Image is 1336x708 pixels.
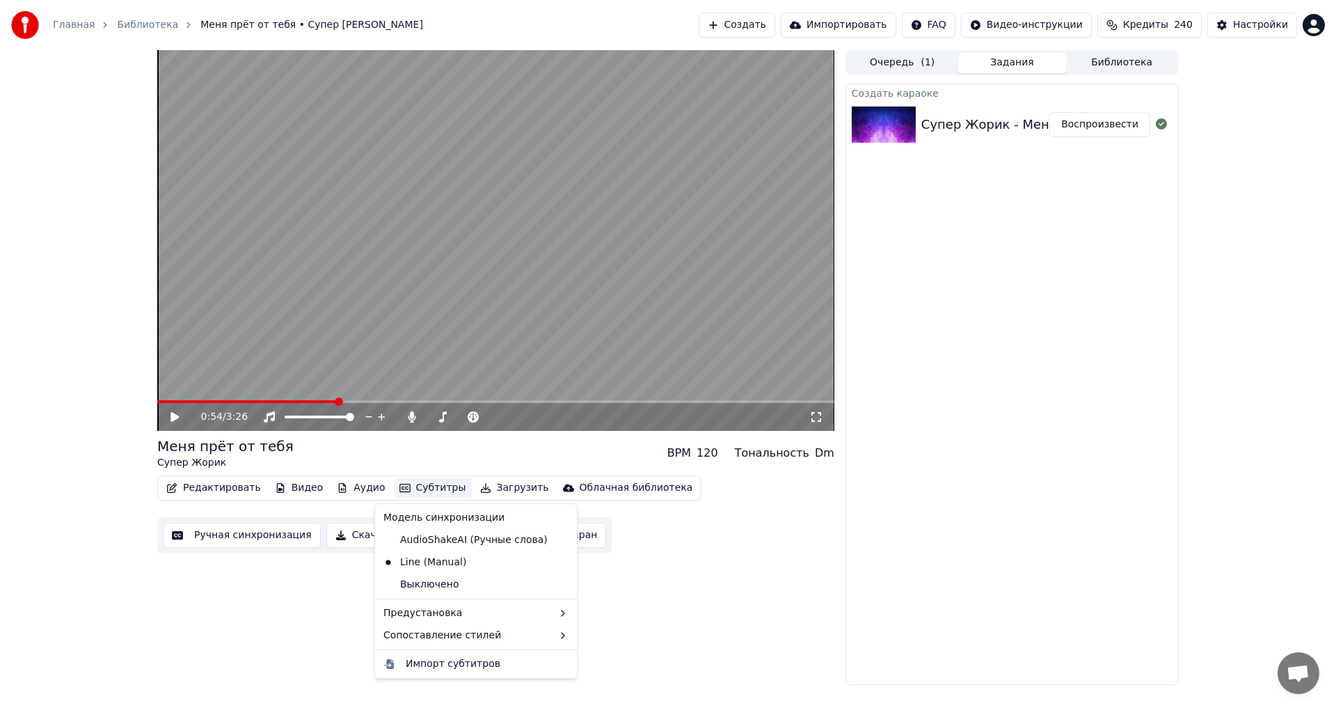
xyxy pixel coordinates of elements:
span: 0:54 [201,410,223,424]
div: BPM [667,445,691,462]
span: Меня прёт от тебя • Супер [PERSON_NAME] [200,18,423,32]
a: Главная [53,18,95,32]
div: Line (Manual) [378,551,472,574]
div: Тональность [735,445,809,462]
div: / [201,410,234,424]
div: Меня прёт от тебя [157,436,294,456]
button: Кредиты240 [1097,13,1202,38]
span: 240 [1174,18,1193,32]
button: Аудио [331,478,390,498]
button: Видео [269,478,329,498]
div: Создать караоке [846,84,1178,101]
button: Импортировать [781,13,896,38]
button: Библиотека [1067,53,1177,73]
div: Выключено [378,574,574,596]
div: AudioShakeAI (Ручные слова) [378,529,553,551]
div: Импорт субтитров [406,657,500,671]
div: Открытый чат [1278,652,1319,694]
img: youka [11,11,39,39]
div: 120 [697,445,718,462]
button: Воспроизвести [1049,112,1150,137]
button: Очередь [848,53,957,73]
button: Ручная синхронизация [163,523,321,548]
span: Кредиты [1123,18,1168,32]
button: Видео-инструкции [961,13,1092,38]
div: Облачная библиотека [580,481,693,495]
button: Настройки [1207,13,1297,38]
div: Предустановка [378,602,574,624]
button: FAQ [902,13,955,38]
button: Скачать видео [326,523,437,548]
span: 3:26 [226,410,248,424]
button: Задания [957,53,1067,73]
div: Супер Жорик [157,456,294,470]
div: Модель синхронизации [378,507,574,529]
div: Сопоставление стилей [378,624,574,647]
div: Супер Жорик - Меня прёт от тебя [921,115,1145,134]
nav: breadcrumb [53,18,423,32]
button: Субтитры [394,478,472,498]
button: Редактировать [161,478,267,498]
button: Загрузить [475,478,555,498]
div: Dm [815,445,834,462]
button: Создать [699,13,775,38]
a: Библиотека [117,18,178,32]
span: ( 1 ) [921,56,935,70]
div: Настройки [1233,18,1288,32]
